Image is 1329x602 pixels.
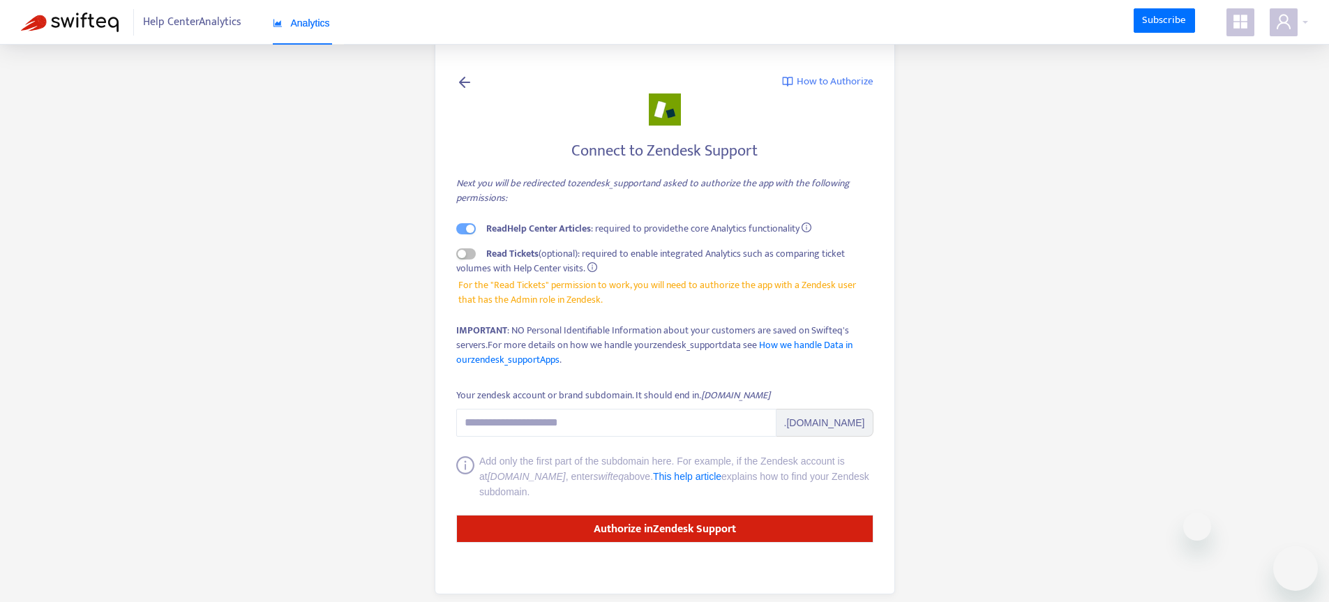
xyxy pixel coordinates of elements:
h4: Connect to Zendesk Support [456,142,873,160]
div: : NO Personal Identifiable Information about your customers are saved on Swifteq's servers. [456,323,873,367]
span: .[DOMAIN_NAME] [776,409,873,437]
span: info-circle [587,262,597,272]
img: image-link [782,76,793,87]
span: area-chart [273,18,283,28]
strong: IMPORTANT [456,322,507,338]
span: info-circle [802,223,811,232]
i: swifteq [593,471,624,482]
span: info-circle [456,456,474,499]
button: Authorize inZendesk Support [456,515,873,543]
span: For the "Read Tickets" permission to work, you will need to authorize the app with a Zendesk user... [458,278,871,307]
a: How we handle Data in ourzendesk_supportApps [456,337,853,368]
span: : required to provide the core Analytics functionality [486,220,799,236]
a: How to Authorize [782,74,873,90]
i: .[DOMAIN_NAME] [699,387,770,403]
div: Add only the first part of the subdomain here. For example, if the Zendesk account is at , enter ... [479,453,873,499]
span: appstore [1232,13,1249,30]
span: user [1275,13,1292,30]
i: [DOMAIN_NAME] [488,471,566,482]
a: Subscribe [1134,8,1195,33]
span: Help Center Analytics [143,9,241,36]
span: How to Authorize [797,74,873,90]
div: Your zendesk account or brand subdomain. It should end in [456,388,770,403]
span: Analytics [273,17,330,29]
iframe: Close message [1183,513,1211,541]
img: zendesk_support.png [649,93,681,126]
span: (optional): required to enable integrated Analytics such as comparing ticket volumes with Help Ce... [456,246,845,276]
img: Swifteq [21,13,119,32]
a: This help article [653,471,721,482]
strong: Authorize in Zendesk Support [594,520,736,539]
iframe: Button to launch messaging window [1273,546,1318,591]
i: Next you will be redirected to zendesk_support and asked to authorize the app with the following ... [456,175,850,206]
span: For more details on how we handle your zendesk_support data see . [456,337,853,368]
strong: Read Help Center Articles [486,220,591,236]
strong: Read Tickets [486,246,539,262]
